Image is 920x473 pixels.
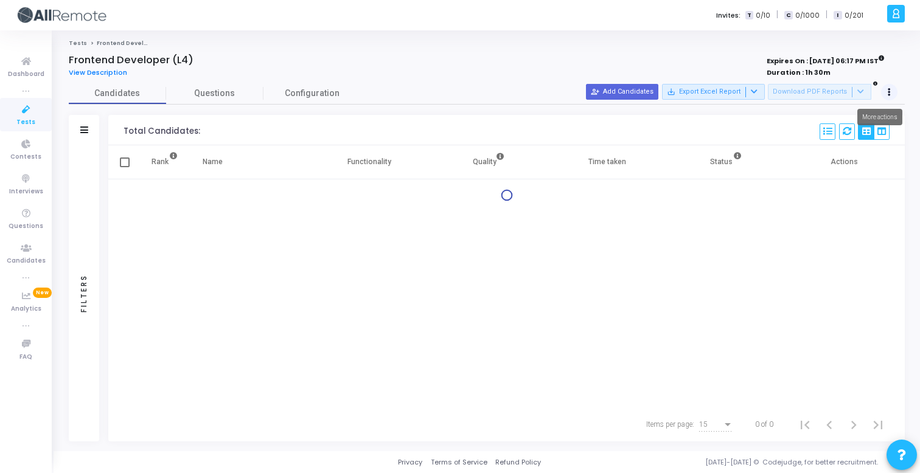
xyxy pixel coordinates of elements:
[793,412,817,437] button: First page
[398,457,422,468] a: Privacy
[97,40,172,47] span: Frontend Developer (L4)
[857,109,902,125] div: More actions
[166,87,263,100] span: Questions
[591,88,599,96] mat-icon: person_add_alt
[842,412,866,437] button: Next page
[786,145,905,179] th: Actions
[588,155,626,168] div: Time taken
[826,9,828,21] span: |
[776,9,778,21] span: |
[768,84,871,100] button: Download PDF Reports
[203,155,223,168] div: Name
[495,457,541,468] a: Refund Policy
[69,40,87,47] a: Tests
[69,69,136,77] a: View Description
[69,87,166,100] span: Candidates
[8,69,44,80] span: Dashboard
[69,40,905,47] nav: breadcrumb
[541,457,905,468] div: [DATE]-[DATE] © Codejudge, for better recruitment.
[667,145,786,179] th: Status
[33,288,52,298] span: New
[795,10,820,21] span: 0/1000
[866,412,890,437] button: Last page
[10,152,41,162] span: Contests
[16,117,35,128] span: Tests
[784,11,792,20] span: C
[646,419,694,430] div: Items per page:
[69,54,193,66] h4: Frontend Developer (L4)
[817,412,842,437] button: Previous page
[11,304,41,314] span: Analytics
[310,145,429,179] th: Functionality
[586,84,658,100] button: Add Candidates
[767,53,885,66] strong: Expires On : [DATE] 06:17 PM IST
[78,226,89,360] div: Filters
[15,3,106,27] img: logo
[756,10,770,21] span: 0/10
[124,126,200,136] div: Total Candidates:
[699,420,708,429] span: 15
[139,145,190,179] th: Rank
[9,221,43,232] span: Questions
[667,88,675,96] mat-icon: save_alt
[19,352,32,362] span: FAQ
[285,87,340,100] span: Configuration
[755,419,773,430] div: 0 of 0
[745,11,753,20] span: T
[7,256,46,266] span: Candidates
[845,10,863,21] span: 0/201
[9,187,43,197] span: Interviews
[767,67,831,77] strong: Duration : 1h 30m
[431,457,487,468] a: Terms of Service
[716,10,741,21] label: Invites:
[662,84,765,100] button: Export Excel Report
[429,145,548,179] th: Quality
[834,11,842,20] span: I
[69,67,127,77] span: View Description
[699,421,733,429] mat-select: Items per page:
